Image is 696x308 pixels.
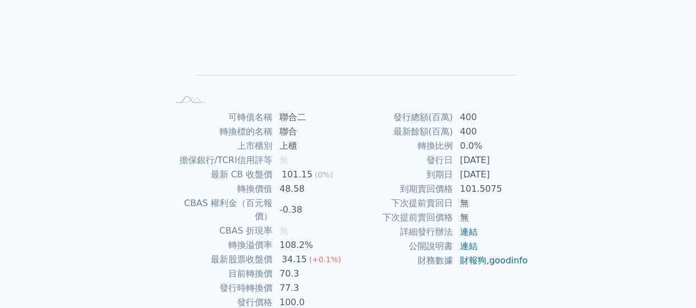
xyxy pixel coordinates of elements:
td: 最新 CB 收盤價 [168,167,273,182]
td: 財務數據 [348,253,453,268]
td: 詳細發行辦法 [348,225,453,239]
a: 財報狗 [460,255,486,266]
td: CBAS 權利金（百元報價） [168,196,273,224]
td: 下次提前賣回價格 [348,210,453,225]
td: 目前轉換價 [168,267,273,281]
a: 連結 [460,226,478,237]
td: CBAS 折現率 [168,224,273,238]
td: 轉換比例 [348,139,453,153]
td: 到期賣回價格 [348,182,453,196]
td: 400 [453,110,529,125]
td: 擔保銀行/TCRI信用評等 [168,153,273,167]
td: 77.3 [273,281,348,295]
td: 聯合 [273,125,348,139]
td: 轉換標的名稱 [168,125,273,139]
td: [DATE] [453,153,529,167]
td: 聯合二 [273,110,348,125]
td: 轉換溢價率 [168,238,273,252]
td: 發行總額(百萬) [348,110,453,125]
td: 最新餘額(百萬) [348,125,453,139]
span: (0%) [315,170,333,179]
td: 發行日 [348,153,453,167]
td: 下次提前賣回日 [348,196,453,210]
td: 到期日 [348,167,453,182]
td: 48.58 [273,182,348,196]
td: 上市櫃別 [168,139,273,153]
td: 可轉債名稱 [168,110,273,125]
td: -0.38 [273,196,348,224]
td: 公開說明書 [348,239,453,253]
span: (+0.1%) [309,255,341,264]
td: 最新股票收盤價 [168,252,273,267]
div: 34.15 [280,253,309,266]
span: 無 [280,155,288,165]
div: 101.15 [280,168,315,181]
span: 無 [280,225,288,236]
td: 400 [453,125,529,139]
td: 無 [453,210,529,225]
td: 上櫃 [273,139,348,153]
a: goodinfo [489,255,528,266]
td: 轉換價值 [168,182,273,196]
td: 發行時轉換價 [168,281,273,295]
td: 0.0% [453,139,529,153]
td: 101.5075 [453,182,529,196]
td: [DATE] [453,167,529,182]
td: 70.3 [273,267,348,281]
a: 連結 [460,241,478,251]
td: 無 [453,196,529,210]
td: 108.2% [273,238,348,252]
td: , [453,253,529,268]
